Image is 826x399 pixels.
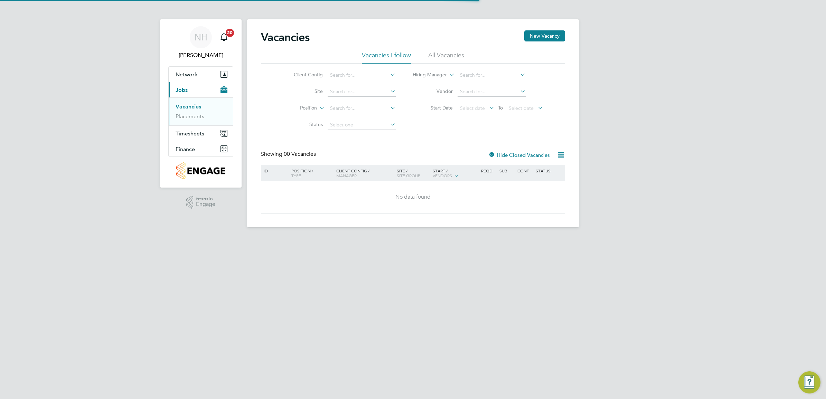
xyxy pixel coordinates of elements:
[488,152,550,158] label: Hide Closed Vacancies
[524,30,565,41] button: New Vacancy
[428,51,464,64] li: All Vacancies
[335,165,395,181] div: Client Config /
[261,30,310,44] h2: Vacancies
[458,87,526,97] input: Search for...
[509,105,534,111] span: Select date
[516,165,534,177] div: Conf
[196,201,215,207] span: Engage
[186,196,216,209] a: Powered byEngage
[283,121,323,127] label: Status
[460,105,485,111] span: Select date
[176,146,195,152] span: Finance
[413,88,453,94] label: Vendor
[407,72,447,78] label: Hiring Manager
[395,165,431,181] div: Site /
[262,165,286,177] div: ID
[277,105,317,112] label: Position
[169,141,233,156] button: Finance
[328,70,396,80] input: Search for...
[291,173,301,178] span: Type
[169,67,233,82] button: Network
[176,71,197,78] span: Network
[328,120,396,130] input: Select one
[286,165,335,181] div: Position /
[261,151,317,158] div: Showing
[176,162,225,179] img: countryside-properties-logo-retina.png
[283,72,323,78] label: Client Config
[496,103,505,112] span: To
[458,70,526,80] input: Search for...
[169,97,233,125] div: Jobs
[169,82,233,97] button: Jobs
[479,165,497,177] div: Reqd
[431,165,479,182] div: Start /
[262,193,564,201] div: No data found
[176,103,201,110] a: Vacancies
[168,26,233,59] a: NH[PERSON_NAME]
[195,33,207,42] span: NH
[176,130,204,137] span: Timesheets
[362,51,411,64] li: Vacancies I follow
[413,105,453,111] label: Start Date
[397,173,420,178] span: Site Group
[534,165,564,177] div: Status
[498,165,516,177] div: Sub
[284,151,316,158] span: 00 Vacancies
[328,87,396,97] input: Search for...
[176,87,188,93] span: Jobs
[226,29,234,37] span: 20
[283,88,323,94] label: Site
[168,162,233,179] a: Go to home page
[798,371,820,393] button: Engage Resource Center
[433,173,452,178] span: Vendors
[176,113,204,120] a: Placements
[217,26,231,48] a: 20
[168,51,233,59] span: Nikki Hobden
[328,104,396,113] input: Search for...
[336,173,357,178] span: Manager
[160,19,242,188] nav: Main navigation
[196,196,215,202] span: Powered by
[169,126,233,141] button: Timesheets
